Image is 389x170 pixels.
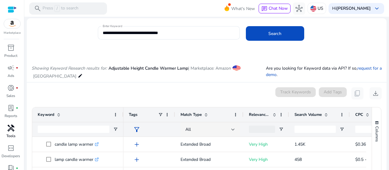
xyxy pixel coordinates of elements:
[38,112,54,117] span: Keyword
[4,31,21,35] p: Marketplace
[355,157,378,162] span: $0.5 - $0.75
[355,112,363,117] span: CPC
[294,157,302,162] span: 458
[34,5,41,12] span: search
[293,2,305,15] button: hub
[5,113,17,119] p: Reports
[8,73,14,78] p: Ads
[339,127,344,132] button: Open Filter Menu
[372,90,379,97] span: download
[231,3,255,14] span: What's New
[6,93,15,99] p: Sales
[279,127,284,132] button: Open Filter Menu
[133,126,140,133] span: filter_alt
[32,65,107,71] i: Showing Keyword Research results for:
[54,5,60,12] span: /
[129,112,137,117] span: Tags
[55,138,99,151] p: candle lamp warmer
[7,124,15,132] span: handyman
[2,153,20,159] p: Developers
[294,126,336,133] input: Search Volume Filter Input
[294,112,322,117] span: Search Volume
[7,84,15,92] span: donut_small
[249,138,284,151] p: Very High
[249,153,284,166] p: Very High
[373,5,380,12] span: keyboard_arrow_down
[16,67,18,69] span: fiber_manual_record
[259,4,291,13] button: chatChat Now
[43,5,78,12] p: Press to search
[181,112,202,117] span: Match Type
[33,73,76,79] span: [GEOGRAPHIC_DATA]
[78,72,83,79] mat-icon: edit
[332,6,371,11] p: Hi
[355,141,381,147] span: $0.36 - $0.54
[7,64,15,71] span: campaign
[249,112,270,117] span: Relevance Score
[269,5,288,11] span: Chat Now
[181,138,238,151] p: Extended Broad
[4,19,20,28] img: amazon.svg
[4,53,17,58] p: Product
[7,104,15,112] span: lab_profile
[294,141,305,147] span: 1.45K
[7,144,15,152] span: code_blocks
[16,107,18,109] span: fiber_manual_record
[370,87,382,99] button: download
[133,156,140,163] span: add
[16,87,18,89] span: fiber_manual_record
[16,167,18,169] span: fiber_manual_record
[181,153,238,166] p: Extended Broad
[38,126,109,133] input: Keyword Filter Input
[336,5,371,11] b: [PERSON_NAME]
[6,133,15,139] p: Tools
[374,126,380,142] span: Columns
[295,5,303,12] span: hub
[108,65,188,71] span: Adjustable Height Candle Warmer Lamp
[7,44,15,51] span: inventory_2
[113,127,118,132] button: Open Filter Menu
[318,3,323,14] p: US
[103,24,122,28] mat-label: Enter Keyword
[55,153,99,166] p: lamp candle warmer
[268,30,281,37] span: Search
[185,127,191,132] span: All
[246,26,304,41] button: Search
[310,5,316,12] img: us.svg
[133,141,140,148] span: add
[261,6,267,12] span: chat
[188,65,231,71] span: | Marketplace: Amazon
[266,65,382,78] p: Are you looking for Keyword data via API? If so, .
